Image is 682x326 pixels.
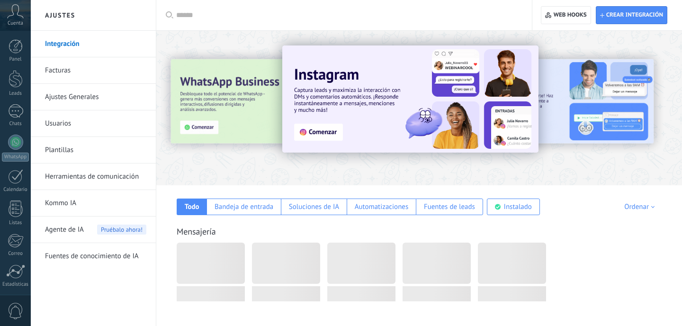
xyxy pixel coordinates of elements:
div: Calendario [2,187,29,193]
div: Listas [2,220,29,226]
a: Mensajería [177,226,216,237]
div: Leads [2,91,29,97]
a: Kommo IA [45,190,146,217]
a: Agente de IA Pruébalo ahora! [45,217,146,243]
span: Agente de IA [45,217,84,243]
img: Slide 3 [171,59,373,144]
a: Herramientas de comunicación [45,163,146,190]
span: Web hooks [554,11,587,19]
button: Crear integración [596,6,667,24]
span: Pruébalo ahora! [97,225,146,235]
li: Agente de IA [31,217,156,243]
li: Herramientas de comunicación [31,163,156,190]
div: Chats [2,121,29,127]
li: Fuentes de conocimiento de IA [31,243,156,269]
div: Ordenar [624,202,658,211]
img: Slide 1 [282,45,538,153]
li: Usuarios [31,110,156,137]
a: Facturas [45,57,146,84]
div: WhatsApp [2,153,29,162]
div: Fuentes de leads [424,202,475,211]
a: Fuentes de conocimiento de IA [45,243,146,270]
li: Integración [31,31,156,57]
a: Integración [45,31,146,57]
div: Bandeja de entrada [215,202,273,211]
span: Crear integración [606,11,663,19]
li: Kommo IA [31,190,156,217]
li: Facturas [31,57,156,84]
img: Slide 2 [452,59,654,144]
div: Correo [2,251,29,257]
div: Instalado [504,202,532,211]
a: Plantillas [45,137,146,163]
span: Cuenta [8,20,23,27]
a: Ajustes Generales [45,84,146,110]
button: Web hooks [541,6,591,24]
div: Panel [2,56,29,63]
div: Soluciones de IA [289,202,339,211]
div: Automatizaciones [355,202,409,211]
div: Estadísticas [2,281,29,288]
div: Todo [185,202,199,211]
li: Plantillas [31,137,156,163]
a: Usuarios [45,110,146,137]
li: Ajustes Generales [31,84,156,110]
